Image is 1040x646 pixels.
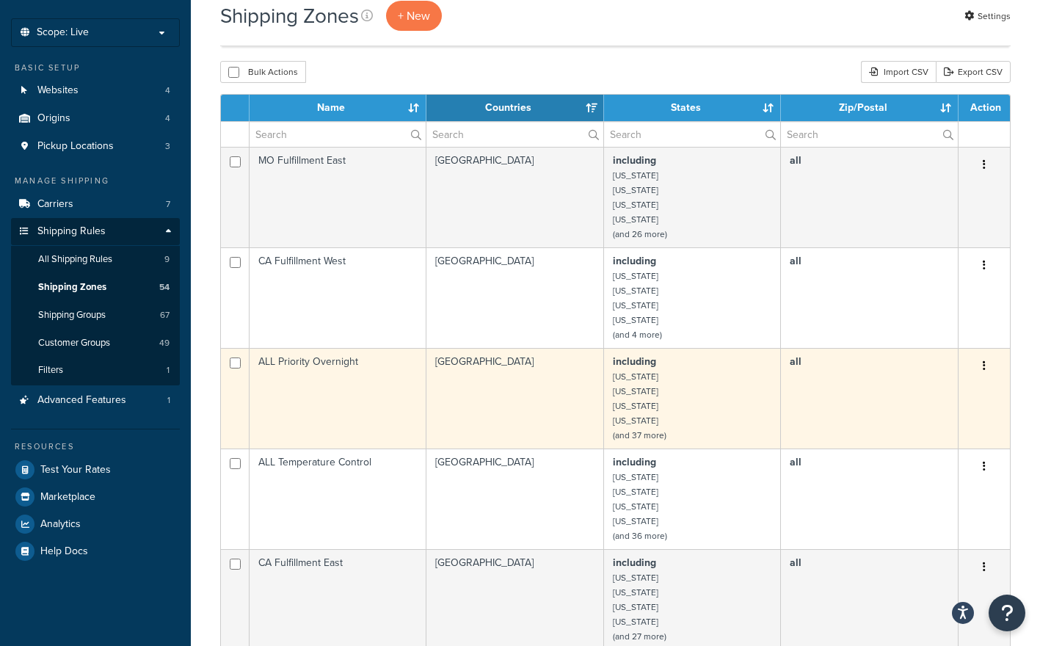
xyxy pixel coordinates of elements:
[613,354,656,369] b: including
[426,348,604,449] td: [GEOGRAPHIC_DATA]
[426,122,603,147] input: Search
[613,385,658,398] small: [US_STATE]
[386,1,442,31] a: + New
[613,414,658,427] small: [US_STATE]
[11,77,180,104] a: Websites 4
[250,147,426,247] td: MO Fulfillment East
[11,387,180,414] li: Advanced Features
[989,595,1025,631] button: Open Resource Center
[426,247,604,348] td: [GEOGRAPHIC_DATA]
[37,26,89,39] span: Scope: Live
[11,484,180,510] a: Marketplace
[165,112,170,125] span: 4
[37,84,79,97] span: Websites
[11,274,180,301] li: Shipping Zones
[11,387,180,414] a: Advanced Features 1
[613,630,666,643] small: (and 27 more)
[11,302,180,329] li: Shipping Groups
[613,529,667,542] small: (and 36 more)
[159,281,170,294] span: 54
[426,95,604,121] th: Countries: activate to sort column ascending
[11,302,180,329] a: Shipping Groups 67
[613,253,656,269] b: including
[250,449,426,549] td: ALL Temperature Control
[613,399,658,413] small: [US_STATE]
[604,122,780,147] input: Search
[37,198,73,211] span: Carriers
[613,615,658,628] small: [US_STATE]
[38,253,112,266] span: All Shipping Rules
[11,246,180,273] a: All Shipping Rules 9
[164,253,170,266] span: 9
[861,61,936,83] div: Import CSV
[166,198,170,211] span: 7
[11,457,180,483] a: Test Your Rates
[613,600,658,614] small: [US_STATE]
[11,274,180,301] a: Shipping Zones 54
[613,485,658,498] small: [US_STATE]
[790,253,801,269] b: all
[37,112,70,125] span: Origins
[613,555,656,570] b: including
[613,370,658,383] small: [US_STATE]
[11,357,180,384] a: Filters 1
[11,191,180,218] a: Carriers 7
[790,153,801,168] b: all
[613,299,658,312] small: [US_STATE]
[959,95,1010,121] th: Action
[38,309,106,322] span: Shipping Groups
[250,122,426,147] input: Search
[37,225,106,238] span: Shipping Rules
[613,284,658,297] small: [US_STATE]
[11,218,180,385] li: Shipping Rules
[220,61,306,83] button: Bulk Actions
[613,454,656,470] b: including
[781,95,959,121] th: Zip/Postal: activate to sort column ascending
[613,213,658,226] small: [US_STATE]
[11,330,180,357] li: Customer Groups
[11,105,180,132] a: Origins 4
[11,330,180,357] a: Customer Groups 49
[250,348,426,449] td: ALL Priority Overnight
[11,175,180,187] div: Manage Shipping
[11,538,180,565] a: Help Docs
[167,394,170,407] span: 1
[11,105,180,132] li: Origins
[613,515,658,528] small: [US_STATE]
[40,518,81,531] span: Analytics
[964,6,1011,26] a: Settings
[11,357,180,384] li: Filters
[11,511,180,537] a: Analytics
[613,153,656,168] b: including
[613,269,658,283] small: [US_STATE]
[613,429,666,442] small: (and 37 more)
[40,464,111,476] span: Test Your Rates
[604,95,781,121] th: States: activate to sort column ascending
[613,500,658,513] small: [US_STATE]
[38,364,63,377] span: Filters
[250,95,426,121] th: Name: activate to sort column ascending
[613,586,658,599] small: [US_STATE]
[613,313,658,327] small: [US_STATE]
[426,147,604,247] td: [GEOGRAPHIC_DATA]
[40,491,95,504] span: Marketplace
[613,328,662,341] small: (and 4 more)
[11,133,180,160] li: Pickup Locations
[790,454,801,470] b: all
[11,62,180,74] div: Basic Setup
[11,133,180,160] a: Pickup Locations 3
[11,77,180,104] li: Websites
[11,191,180,218] li: Carriers
[37,394,126,407] span: Advanced Features
[159,337,170,349] span: 49
[426,449,604,549] td: [GEOGRAPHIC_DATA]
[165,84,170,97] span: 4
[613,184,658,197] small: [US_STATE]
[613,471,658,484] small: [US_STATE]
[11,218,180,245] a: Shipping Rules
[613,198,658,211] small: [US_STATE]
[37,140,114,153] span: Pickup Locations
